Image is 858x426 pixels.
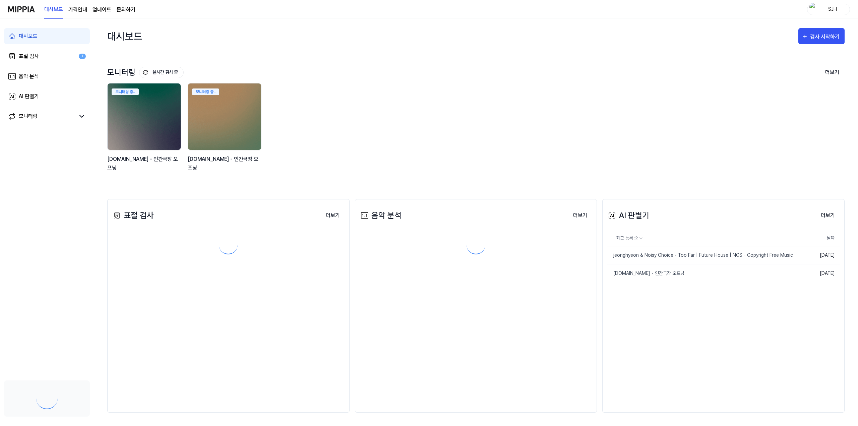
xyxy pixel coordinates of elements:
[801,264,840,283] td: [DATE]
[607,270,684,277] div: [DOMAIN_NAME] - 인간극장 오프닝
[568,209,593,222] button: 더보기
[607,246,801,264] a: jeonghyeon & Noisy Choice - Too Far | Future House | NCS - Copyright Free Music
[4,88,90,105] a: AI 판별기
[188,83,261,150] img: backgroundIamge
[68,6,87,14] button: 가격안내
[19,32,38,40] div: 대시보드
[815,209,840,222] button: 더보기
[107,67,184,78] div: 모니터링
[807,4,850,15] button: profileSJH
[19,93,39,101] div: AI 판별기
[107,155,182,172] div: [DOMAIN_NAME] - 인간극장 오프닝
[607,264,801,282] a: [DOMAIN_NAME] - 인간극장 오프닝
[810,33,841,41] div: 검사 시작하기
[320,209,345,222] button: 더보기
[79,54,86,59] div: 1
[19,72,39,80] div: 음악 분석
[117,6,135,14] a: 문의하기
[19,112,38,120] div: 모니터링
[607,252,793,259] div: jeonghyeon & Noisy Choice - Too Far | Future House | NCS - Copyright Free Music
[820,65,845,79] button: 더보기
[107,83,182,179] a: 모니터링 중..backgroundIamge[DOMAIN_NAME] - 인간극장 오프닝
[142,69,149,76] img: monitoring Icon
[107,25,142,47] div: 대시보드
[188,155,263,172] div: [DOMAIN_NAME] - 인간극장 오프닝
[93,6,111,14] a: 업데이트
[801,246,840,264] td: [DATE]
[4,68,90,84] a: 음악 분석
[359,209,402,222] div: 음악 분석
[801,230,840,246] th: 날짜
[188,83,263,179] a: 모니터링 중..backgroundIamge[DOMAIN_NAME] - 인간극장 오프닝
[108,83,181,150] img: backgroundIamge
[8,112,75,120] a: 모니터링
[112,209,154,222] div: 표절 검사
[112,88,139,95] div: 모니터링 중..
[139,67,184,78] button: 실시간 검사 중
[4,48,90,64] a: 표절 검사1
[4,28,90,44] a: 대시보드
[819,5,846,13] div: SJH
[44,0,63,19] a: 대시보드
[192,88,219,95] div: 모니터링 중..
[809,3,817,16] img: profile
[19,52,39,60] div: 표절 검사
[607,209,649,222] div: AI 판별기
[798,28,845,44] button: 검사 시작하기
